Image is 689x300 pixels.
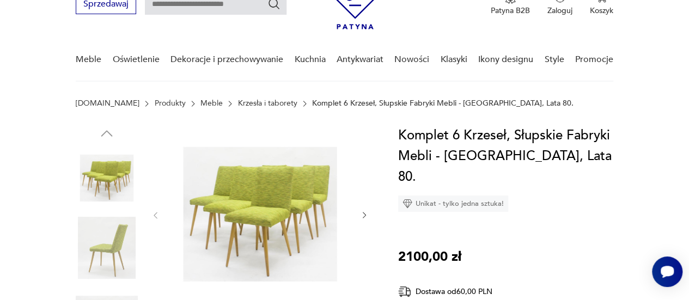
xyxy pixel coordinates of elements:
a: Antykwariat [337,39,383,81]
p: Komplet 6 Krzeseł, Słupskie Fabryki Mebli - [GEOGRAPHIC_DATA], Lata 80. [312,99,574,108]
a: Meble [76,39,101,81]
a: Kuchnia [294,39,325,81]
a: Meble [200,99,223,108]
h1: Komplet 6 Krzeseł, Słupskie Fabryki Mebli - [GEOGRAPHIC_DATA], Lata 80. [398,125,613,187]
a: Krzesła i taborety [238,99,297,108]
a: [DOMAIN_NAME] [76,99,139,108]
img: Zdjęcie produktu Komplet 6 Krzeseł, Słupskie Fabryki Mebli - Polska, Lata 80. [76,217,138,279]
a: Produkty [155,99,186,108]
div: Dostawa od 60,00 PLN [398,285,529,298]
iframe: Smartsupp widget button [652,256,682,287]
a: Klasyki [441,39,467,81]
p: Zaloguj [547,5,572,16]
p: Patyna B2B [491,5,530,16]
p: 2100,00 zł [398,247,461,267]
p: Koszyk [590,5,613,16]
a: Sprzedawaj [76,1,136,9]
a: Ikony designu [478,39,533,81]
img: Zdjęcie produktu Komplet 6 Krzeseł, Słupskie Fabryki Mebli - Polska, Lata 80. [76,147,138,209]
a: Dekoracje i przechowywanie [170,39,283,81]
a: Nowości [394,39,429,81]
div: Unikat - tylko jedna sztuka! [398,195,508,212]
a: Promocje [575,39,613,81]
a: Oświetlenie [113,39,160,81]
a: Style [544,39,564,81]
img: Ikona dostawy [398,285,411,298]
img: Ikona diamentu [403,199,412,209]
